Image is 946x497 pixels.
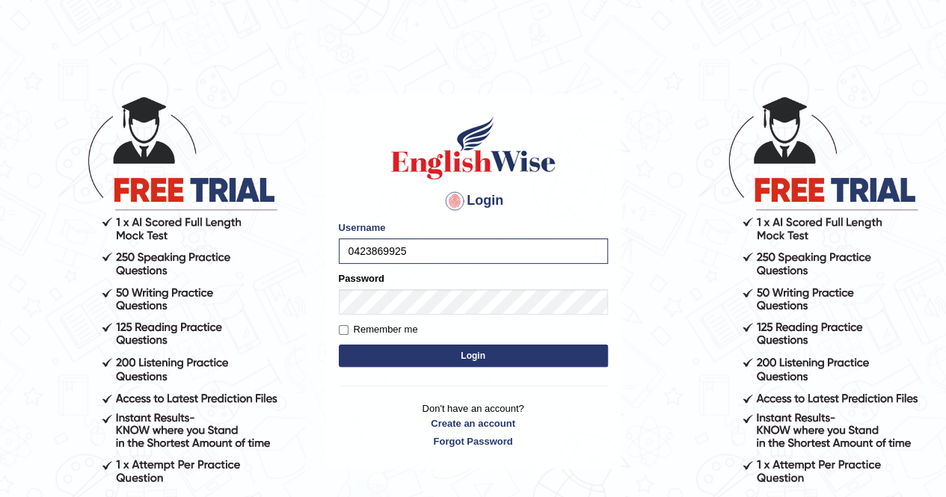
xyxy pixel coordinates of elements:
img: Logo of English Wise sign in for intelligent practice with AI [388,114,559,182]
label: Remember me [339,322,418,337]
h4: Login [339,189,608,213]
label: Username [339,220,386,235]
input: Remember me [339,325,348,335]
label: Password [339,271,384,285]
p: Don't have an account? [339,401,608,448]
button: Login [339,345,608,367]
a: Forgot Password [339,434,608,448]
a: Create an account [339,416,608,430]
